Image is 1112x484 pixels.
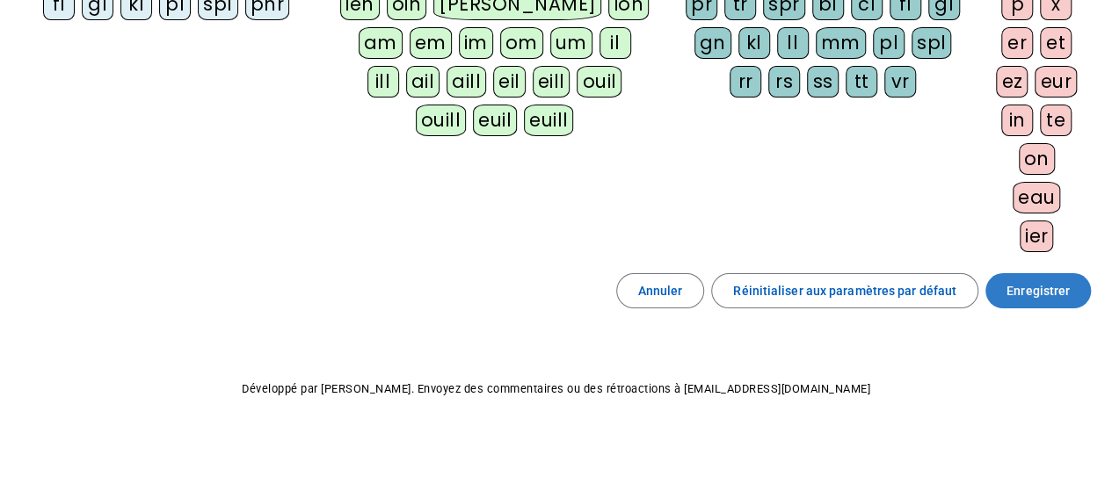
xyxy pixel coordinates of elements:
[807,66,839,98] div: ss
[985,273,1091,308] button: Enregistrer
[367,66,399,98] div: ill
[500,27,543,59] div: om
[550,27,592,59] div: um
[359,27,403,59] div: am
[493,66,526,98] div: eil
[14,379,1098,400] p: Développé par [PERSON_NAME]. Envoyez des commentaires ou des rétroactions à [EMAIL_ADDRESS][DOMAI...
[1035,66,1077,98] div: eur
[1001,27,1033,59] div: er
[711,273,978,308] button: Réinitialiser aux paramètres par défaut
[1013,182,1061,213] div: eau
[406,66,440,98] div: ail
[600,27,631,59] div: il
[912,27,952,59] div: spl
[1019,143,1055,175] div: on
[777,27,809,59] div: ll
[884,66,916,98] div: vr
[1007,280,1070,301] span: Enregistrer
[1040,27,1072,59] div: et
[459,27,493,59] div: im
[873,27,905,59] div: pl
[694,27,731,59] div: gn
[996,66,1028,98] div: ez
[577,66,621,98] div: ouil
[1020,220,1054,252] div: ier
[447,66,486,98] div: aill
[473,105,517,136] div: euil
[738,27,770,59] div: kl
[533,66,571,98] div: eill
[616,273,705,308] button: Annuler
[416,105,466,136] div: ouill
[730,66,761,98] div: rr
[816,27,866,59] div: mm
[733,280,956,301] span: Réinitialiser aux paramètres par défaut
[1001,105,1033,136] div: in
[638,280,683,301] span: Annuler
[524,105,573,136] div: euill
[846,66,877,98] div: tt
[768,66,800,98] div: rs
[1040,105,1072,136] div: te
[410,27,452,59] div: em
